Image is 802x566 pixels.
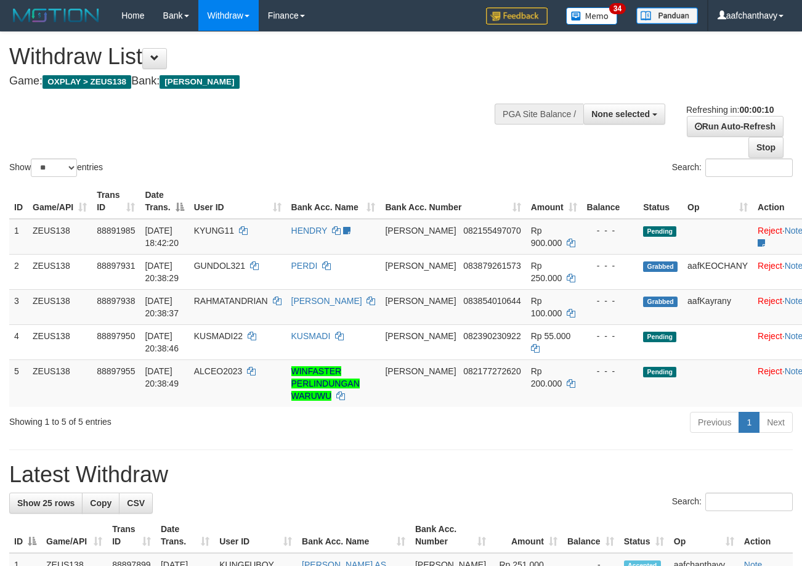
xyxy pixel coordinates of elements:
th: ID: activate to sort column descending [9,518,41,553]
div: - - - [587,224,634,237]
span: 88891985 [97,226,135,236]
div: - - - [587,330,634,342]
a: Reject [758,296,782,306]
span: 88897950 [97,331,135,341]
th: Game/API: activate to sort column ascending [41,518,107,553]
th: Bank Acc. Name: activate to sort column ascending [286,184,381,219]
td: ZEUS138 [28,219,92,255]
span: Pending [643,226,676,237]
div: - - - [587,260,634,272]
a: Reject [758,261,782,271]
a: Next [759,412,793,433]
span: [PERSON_NAME] [385,296,456,306]
th: Action [739,518,793,553]
img: MOTION_logo.png [9,6,103,25]
th: Bank Acc. Number: activate to sort column ascending [410,518,491,553]
a: Stop [748,137,784,158]
th: Game/API: activate to sort column ascending [28,184,92,219]
th: Bank Acc. Name: activate to sort column ascending [297,518,410,553]
span: 88897931 [97,261,135,271]
td: 2 [9,254,28,289]
span: 88897938 [97,296,135,306]
span: Copy 082390230922 to clipboard [463,331,520,341]
span: Pending [643,367,676,377]
a: CSV [119,493,153,514]
a: Reject [758,226,782,236]
span: [PERSON_NAME] [385,226,456,236]
td: ZEUS138 [28,359,92,407]
a: PERDI [291,261,318,271]
h1: Latest Withdraw [9,462,793,487]
span: [PERSON_NAME] [385,261,456,271]
th: Amount: activate to sort column ascending [526,184,582,219]
span: Copy 082155497070 to clipboard [463,226,520,236]
input: Search: [705,158,793,177]
span: Rp 100.000 [531,296,562,318]
td: ZEUS138 [28,324,92,359]
th: Trans ID: activate to sort column ascending [92,184,140,219]
span: Copy 083879261573 to clipboard [463,261,520,271]
span: Show 25 rows [17,498,75,508]
a: Run Auto-Refresh [687,116,784,137]
th: Date Trans.: activate to sort column descending [140,184,188,219]
label: Search: [672,158,793,177]
span: Copy [90,498,111,508]
a: HENDRY [291,226,328,236]
span: Grabbed [643,261,678,272]
th: Date Trans.: activate to sort column ascending [156,518,214,553]
span: None selected [591,109,650,119]
h4: Game: Bank: [9,75,522,88]
span: Rp 200.000 [531,366,562,388]
img: Feedback.jpg [486,7,548,25]
span: Rp 55.000 [531,331,571,341]
h1: Withdraw List [9,44,522,69]
span: [PERSON_NAME] [160,75,239,89]
a: Previous [690,412,739,433]
td: ZEUS138 [28,254,92,289]
td: aafKEOCHANY [683,254,753,289]
th: ID [9,184,28,219]
label: Search: [672,493,793,511]
span: RAHMATANDRIAN [194,296,268,306]
th: Status [638,184,683,219]
span: 34 [609,3,626,14]
a: Reject [758,366,782,376]
div: - - - [587,365,634,377]
td: ZEUS138 [28,289,92,324]
span: KUSMADI22 [194,331,243,341]
span: [DATE] 20:38:46 [145,331,179,353]
span: 88897955 [97,366,135,376]
th: Trans ID: activate to sort column ascending [107,518,156,553]
a: Reject [758,331,782,341]
th: User ID: activate to sort column ascending [214,518,297,553]
a: 1 [739,412,759,433]
img: panduan.png [636,7,698,24]
span: GUNDOL321 [194,261,245,271]
button: None selected [583,104,665,125]
th: Balance: activate to sort column ascending [562,518,619,553]
th: Amount: activate to sort column ascending [491,518,562,553]
span: Copy 083854010644 to clipboard [463,296,520,306]
td: 5 [9,359,28,407]
span: [DATE] 20:38:37 [145,296,179,318]
span: ALCEO2023 [194,366,243,376]
a: WINFASTER PERLINDUNGAN WARUWU [291,366,360,401]
span: [DATE] 20:38:49 [145,366,179,388]
span: OXPLAY > ZEUS138 [43,75,131,89]
th: User ID: activate to sort column ascending [189,184,286,219]
strong: 00:00:10 [739,105,774,115]
span: Rp 250.000 [531,261,562,283]
span: KYUNG11 [194,226,234,236]
a: KUSMADI [291,331,331,341]
span: [DATE] 20:38:29 [145,261,179,283]
select: Showentries [31,158,77,177]
span: Pending [643,332,676,342]
th: Status: activate to sort column ascending [619,518,669,553]
img: Button%20Memo.svg [566,7,618,25]
input: Search: [705,493,793,511]
th: Op: activate to sort column ascending [683,184,753,219]
span: Copy 082177272620 to clipboard [463,366,520,376]
span: [PERSON_NAME] [385,331,456,341]
span: Grabbed [643,297,678,307]
span: [PERSON_NAME] [385,366,456,376]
